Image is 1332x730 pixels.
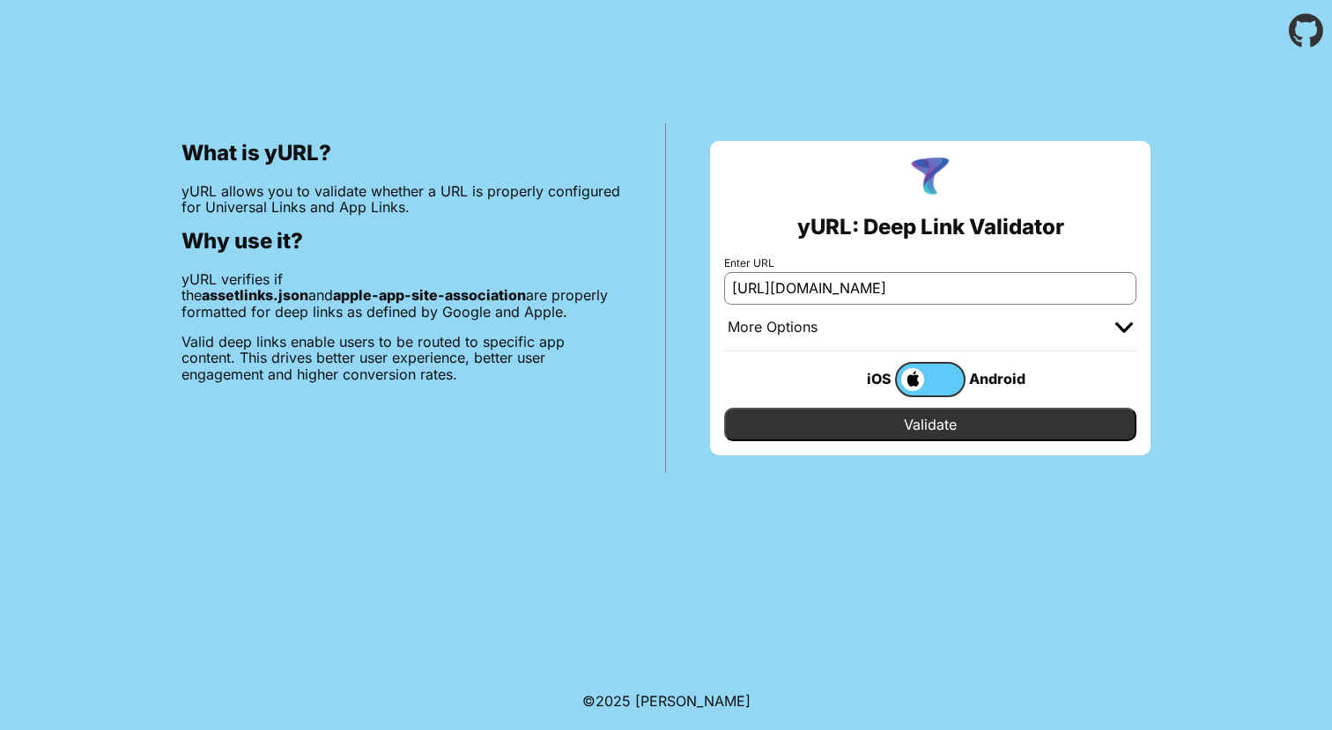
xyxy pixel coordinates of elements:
b: assetlinks.json [202,286,308,304]
a: Michael Ibragimchayev's Personal Site [635,692,751,710]
h2: Why use it? [181,229,621,254]
img: chevron [1115,322,1133,333]
input: e.g. https://app.chayev.com/xyx [724,272,1136,304]
div: More Options [728,319,818,336]
div: Android [966,367,1036,390]
b: apple-app-site-association [333,286,526,304]
label: Enter URL [724,257,1136,269]
p: Valid deep links enable users to be routed to specific app content. This drives better user exper... [181,334,621,382]
div: iOS [825,367,895,390]
footer: © [582,672,751,730]
p: yURL verifies if the and are properly formatted for deep links as defined by Google and Apple. [181,271,621,320]
img: yURL Logo [907,155,953,201]
h2: yURL: Deep Link Validator [797,215,1064,240]
span: 2025 [596,692,631,710]
h2: What is yURL? [181,141,621,166]
input: Validate [724,408,1136,441]
p: yURL allows you to validate whether a URL is properly configured for Universal Links and App Links. [181,183,621,216]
